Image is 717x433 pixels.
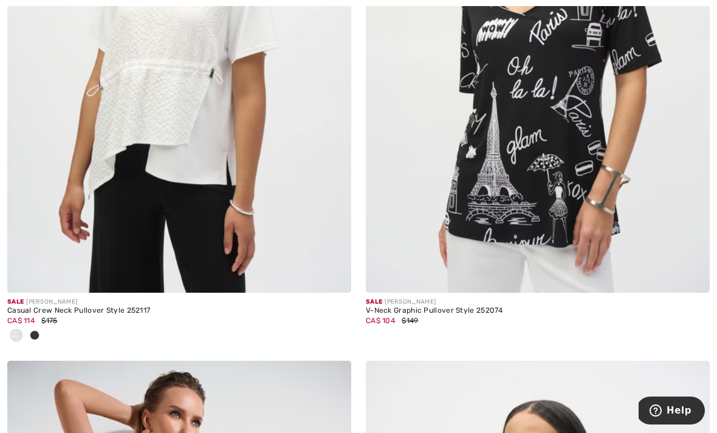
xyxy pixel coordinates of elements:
[639,397,705,427] iframe: Opens a widget where you can find more information
[7,298,351,307] div: [PERSON_NAME]
[41,316,57,325] span: $175
[366,316,395,325] span: CA$ 104
[366,307,710,315] div: V-Neck Graphic Pullover Style 252074
[7,326,26,346] div: Vanilla
[7,298,24,305] span: Sale
[26,326,44,346] div: Black
[7,307,351,315] div: Casual Crew Neck Pullover Style 252117
[7,316,35,325] span: CA$ 114
[366,298,382,305] span: Sale
[402,316,418,325] span: $149
[366,298,710,307] div: [PERSON_NAME]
